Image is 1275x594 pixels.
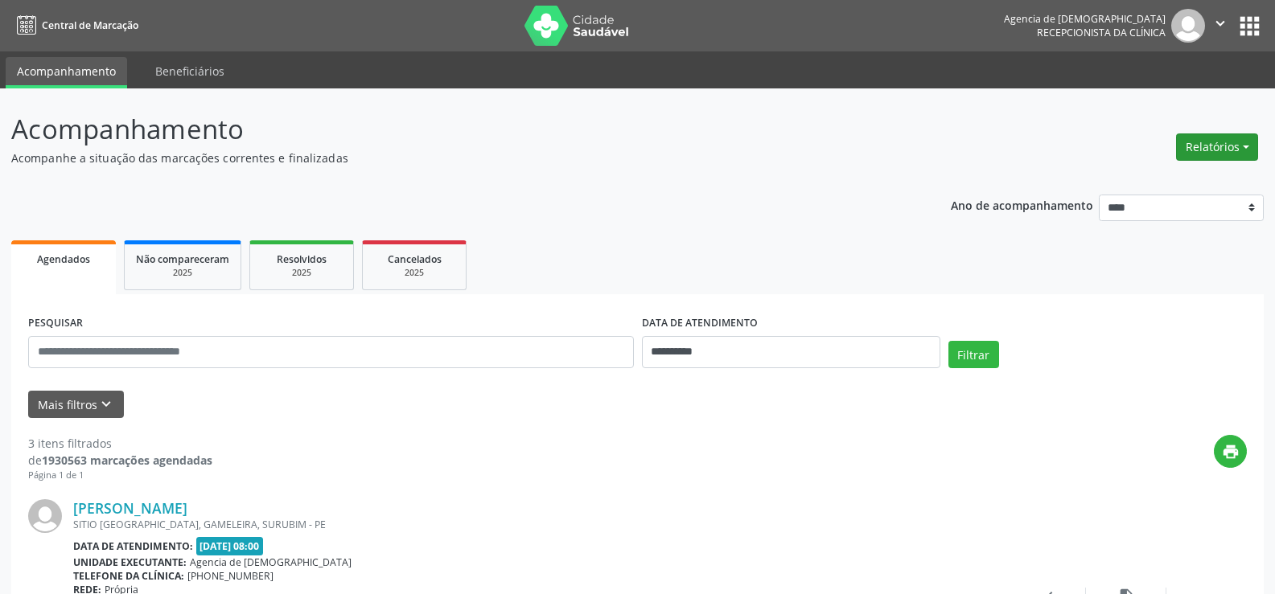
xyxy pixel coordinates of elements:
b: Data de atendimento: [73,539,193,553]
i: keyboard_arrow_down [97,395,115,413]
img: img [1171,9,1205,43]
div: SITIO [GEOGRAPHIC_DATA], GAMELEIRA, SURUBIM - PE [73,518,1006,531]
button: print [1214,435,1247,468]
button: Filtrar [948,341,999,368]
span: Agencia de [DEMOGRAPHIC_DATA] [190,555,352,569]
i:  [1211,14,1229,32]
span: Cancelados [388,252,442,266]
a: Acompanhamento [6,57,127,88]
span: [PHONE_NUMBER] [187,569,274,583]
b: Unidade executante: [73,555,187,569]
span: [DATE] 08:00 [196,537,264,555]
img: img [28,499,62,533]
span: Resolvidos [277,252,327,266]
label: PESQUISAR [28,311,83,336]
div: Página 1 de 1 [28,469,212,482]
button: Mais filtroskeyboard_arrow_down [28,391,124,419]
p: Acompanhe a situação das marcações correntes e finalizadas [11,150,888,166]
label: DATA DE ATENDIMENTO [642,311,758,336]
a: Beneficiários [144,57,236,85]
div: 2025 [261,267,342,279]
p: Acompanhamento [11,109,888,150]
a: Central de Marcação [11,12,138,39]
div: 3 itens filtrados [28,435,212,452]
button:  [1205,9,1236,43]
div: de [28,452,212,469]
span: Não compareceram [136,252,229,266]
span: Recepcionista da clínica [1037,26,1166,39]
a: [PERSON_NAME] [73,499,187,517]
span: Agendados [37,252,90,266]
div: 2025 [136,267,229,279]
b: Telefone da clínica: [73,569,184,583]
button: Relatórios [1176,133,1258,161]
div: 2025 [374,267,454,279]
button: apps [1236,12,1264,40]
span: Central de Marcação [42,18,138,32]
strong: 1930563 marcações agendadas [42,453,212,468]
i: print [1222,443,1240,461]
p: Ano de acompanhamento [951,195,1093,215]
div: Agencia de [DEMOGRAPHIC_DATA] [1004,12,1166,26]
